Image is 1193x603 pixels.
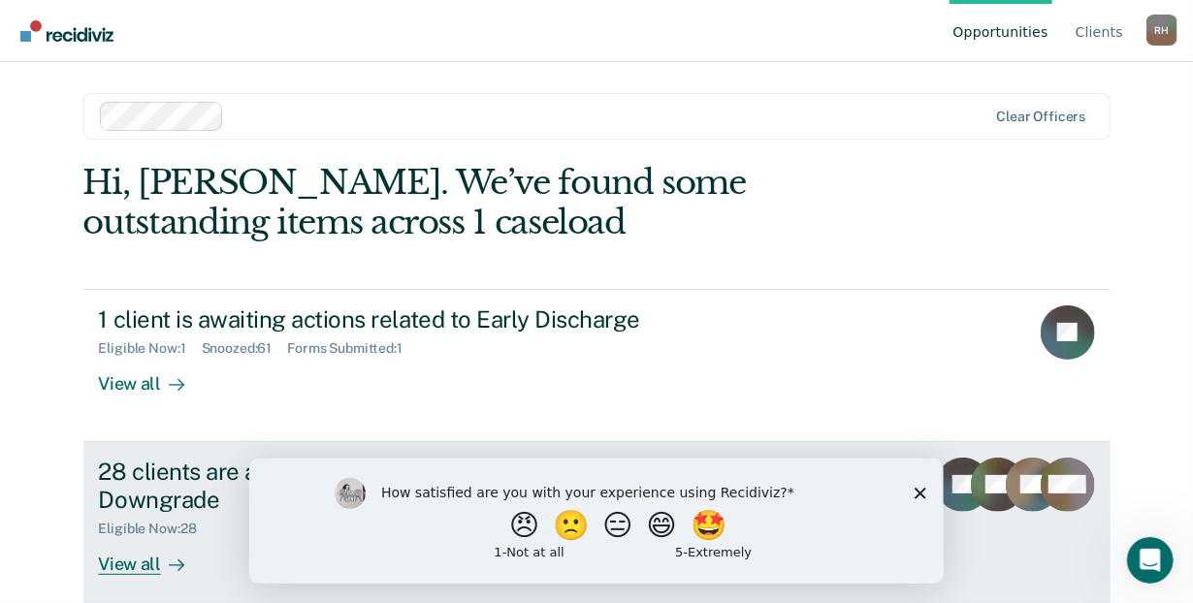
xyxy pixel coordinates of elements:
[1127,537,1174,584] iframe: Intercom live chat
[83,289,1111,442] a: 1 client is awaiting actions related to Early DischargeEligible Now:1Snoozed:61Forms Submitted:1V...
[20,20,113,42] img: Recidiviz
[99,521,212,537] div: Eligible Now : 28
[996,109,1085,125] div: Clear officers
[1146,15,1177,46] button: Profile dropdown button
[202,340,288,357] div: Snoozed : 61
[99,458,780,514] div: 28 clients are awaiting actions related to Supervision Level Downgrade
[83,163,905,242] div: Hi, [PERSON_NAME]. We’ve found some outstanding items across 1 caseload
[99,305,780,333] div: 1 client is awaiting actions related to Early Discharge
[287,340,418,357] div: Forms Submitted : 1
[1146,15,1177,46] div: R H
[99,357,208,395] div: View all
[99,537,208,575] div: View all
[249,459,944,584] iframe: Survey by Kim from Recidiviz
[99,340,202,357] div: Eligible Now : 1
